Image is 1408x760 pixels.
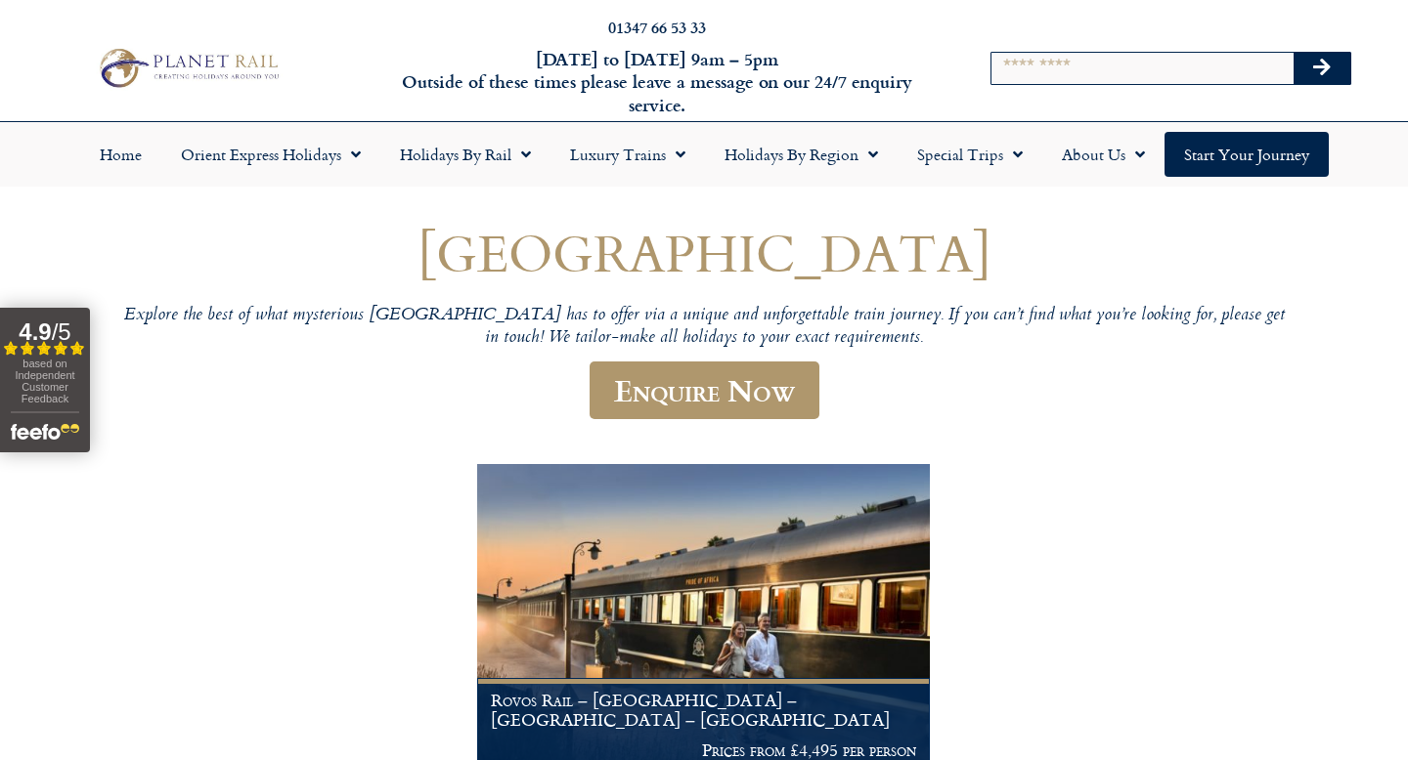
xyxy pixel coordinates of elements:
a: 01347 66 53 33 [608,16,706,38]
a: About Us [1042,132,1165,177]
nav: Menu [10,132,1398,177]
button: Search [1294,53,1350,84]
a: Holidays by Rail [380,132,550,177]
a: Orient Express Holidays [161,132,380,177]
p: Explore the best of what mysterious [GEOGRAPHIC_DATA] has to offer via a unique and unforgettable... [117,305,1291,351]
h1: [GEOGRAPHIC_DATA] [117,224,1291,281]
a: Home [80,132,161,177]
a: Holidays by Region [705,132,898,177]
p: Prices from £4,495 per person [491,740,916,760]
a: Special Trips [898,132,1042,177]
h1: Rovos Rail – [GEOGRAPHIC_DATA] – [GEOGRAPHIC_DATA] – [GEOGRAPHIC_DATA] [491,691,916,729]
a: Luxury Trains [550,132,705,177]
a: Enquire Now [590,361,819,419]
a: Start your Journey [1165,132,1329,177]
img: Planet Rail Train Holidays Logo [92,44,285,91]
h6: [DATE] to [DATE] 9am – 5pm Outside of these times please leave a message on our 24/7 enquiry serv... [380,48,934,116]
